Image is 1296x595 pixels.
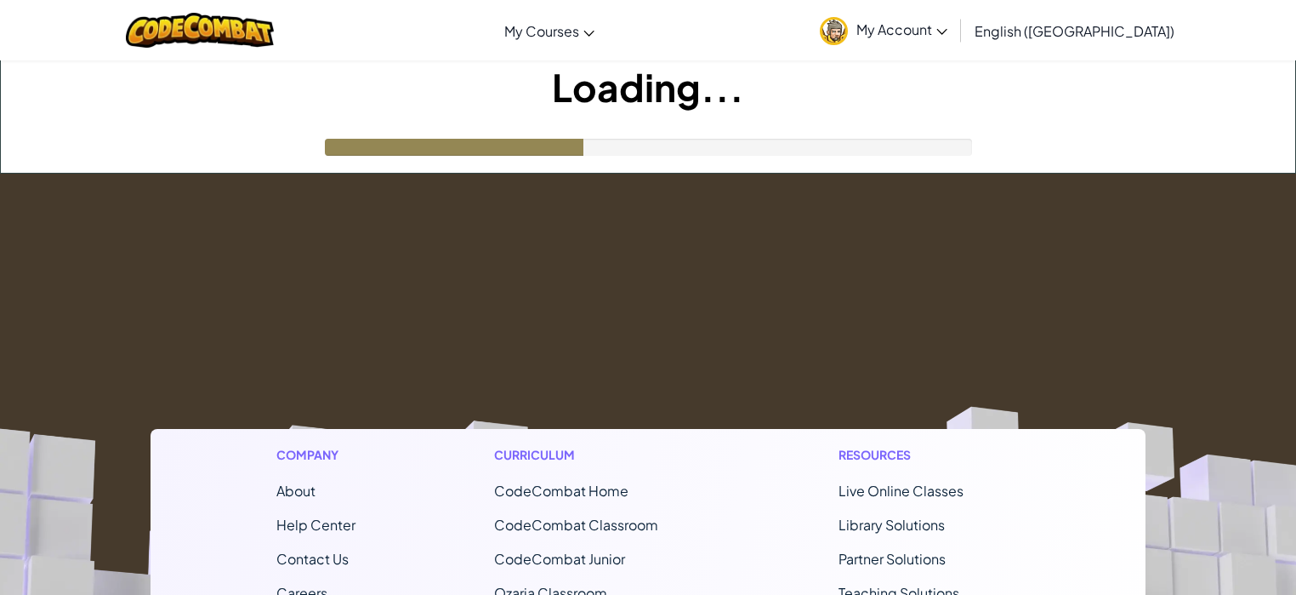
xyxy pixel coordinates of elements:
[276,482,315,500] a: About
[126,13,275,48] img: CodeCombat logo
[496,8,603,54] a: My Courses
[276,516,355,534] a: Help Center
[838,482,963,500] a: Live Online Classes
[838,550,946,568] a: Partner Solutions
[504,22,579,40] span: My Courses
[838,446,1020,464] h1: Resources
[838,516,945,534] a: Library Solutions
[494,482,628,500] span: CodeCombat Home
[276,550,349,568] span: Contact Us
[820,17,848,45] img: avatar
[494,516,658,534] a: CodeCombat Classroom
[966,8,1183,54] a: English ([GEOGRAPHIC_DATA])
[276,446,355,464] h1: Company
[856,20,947,38] span: My Account
[494,446,700,464] h1: Curriculum
[494,550,625,568] a: CodeCombat Junior
[1,60,1295,113] h1: Loading...
[975,22,1174,40] span: English ([GEOGRAPHIC_DATA])
[811,3,956,57] a: My Account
